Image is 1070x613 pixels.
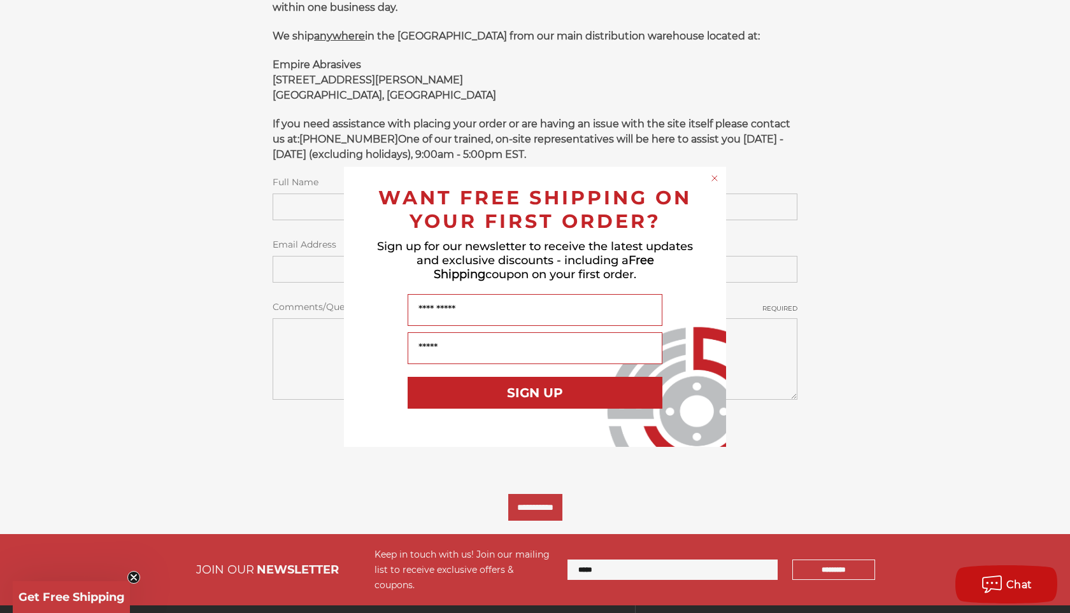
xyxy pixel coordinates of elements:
[378,186,692,233] span: WANT FREE SHIPPING ON YOUR FIRST ORDER?
[408,377,662,409] button: SIGN UP
[955,565,1057,603] button: Chat
[434,253,654,281] span: Free Shipping
[708,172,721,185] button: Close dialog
[377,239,693,281] span: Sign up for our newsletter to receive the latest updates and exclusive discounts - including a co...
[1006,579,1032,591] span: Chat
